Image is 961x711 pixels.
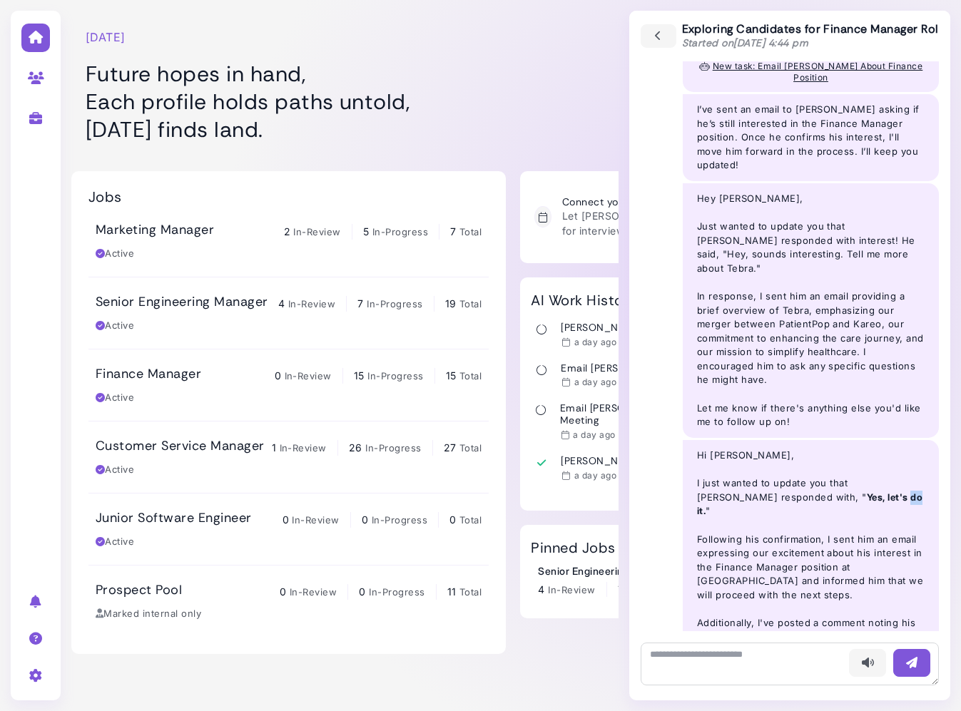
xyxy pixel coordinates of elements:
[96,222,214,238] h3: Marketing Manager
[362,513,368,526] span: 0
[531,539,615,556] h2: Pinned Jobs
[560,402,789,426] h3: Email [PERSON_NAME] About 'Short List' Meeting
[367,370,423,382] span: In-Progress
[288,298,335,310] span: In-Review
[275,369,281,382] span: 0
[447,585,457,598] span: 11
[292,514,339,526] span: In-Review
[697,401,925,429] p: Let me know if there's anything else you'd like me to follow up on!
[290,586,337,598] span: In-Review
[372,226,428,237] span: In-Progress
[562,196,785,208] h3: Connect your calendar
[278,297,285,310] span: 4
[293,226,340,237] span: In-Review
[272,441,276,454] span: 1
[349,441,362,454] span: 26
[697,61,925,83] button: New task: Email [PERSON_NAME] About Finance Position
[96,247,134,261] div: Active
[96,319,134,333] div: Active
[96,391,134,405] div: Active
[88,205,489,277] a: Marketing Manager 2 In-Review 5 In-Progress 7 Total Active
[280,585,286,598] span: 0
[561,455,728,467] h3: [PERSON_NAME] Interview Review
[280,442,327,454] span: In-Review
[283,513,289,526] span: 0
[697,220,925,275] p: Just wanted to update you that [PERSON_NAME] responded with interest! He said, "Hey, sounds inter...
[574,377,616,387] time: Sep 16, 2025
[531,292,636,309] h2: AI Work History
[96,583,182,598] h3: Prospect Pool
[86,29,126,46] time: [DATE]
[459,442,482,454] span: Total
[618,583,624,595] span: 7
[682,36,809,49] span: Started on
[365,442,421,454] span: In-Progress
[357,297,363,310] span: 7
[372,514,427,526] span: In-Progress
[697,616,925,658] p: Additionally, I've posted a comment noting his confirmation and advanced his candidacy as per you...
[538,563,800,598] a: Senior Engineering Manager 4 In-Review 7 In-Progress 0 Hired 19 Total
[574,337,616,347] time: Sep 16, 2025
[285,370,332,382] span: In-Review
[733,36,808,49] time: [DATE] 4:44 pm
[86,60,412,143] h1: Future hopes in hand, Each profile holds paths untold, [DATE] finds land.
[697,449,925,463] p: Hi [PERSON_NAME],
[697,533,925,603] p: Following his confirmation, I sent him an email expressing our excitement about his interest in t...
[459,370,482,382] span: Total
[367,298,422,310] span: In-Progress
[96,367,201,382] h3: Finance Manager
[450,225,456,237] span: 7
[459,514,482,526] span: Total
[538,563,800,578] div: Senior Engineering Manager
[459,586,482,598] span: Total
[538,583,544,595] span: 4
[96,463,134,477] div: Active
[562,208,785,238] p: Let [PERSON_NAME] know your availability for interviews.
[446,369,457,382] span: 15
[88,421,489,493] a: Customer Service Manager 1 In-Review 26 In-Progress 27 Total Active
[88,349,489,421] a: Finance Manager 0 In-Review 15 In-Progress 15 Total Active
[88,188,122,205] h2: Jobs
[557,496,788,520] h3: [PERSON_NAME]'s Customer Service Manager Evaluation
[354,369,365,382] span: 15
[713,61,923,83] span: New task: Email [PERSON_NAME] About Finance Position
[88,566,489,637] a: Prospect Pool 0 In-Review 0 In-Progress 11 Total Marked internal only
[88,493,489,565] a: Junior Software Engineer 0 In-Review 0 In-Progress 0 Total Active
[96,535,134,549] div: Active
[363,225,369,237] span: 5
[444,441,457,454] span: 27
[548,584,595,595] span: In-Review
[573,429,615,440] time: Sep 16, 2025
[459,226,482,237] span: Total
[697,476,925,518] p: I just wanted to update you that [PERSON_NAME] responded with, " "
[96,439,265,454] h3: Customer Service Manager
[96,511,252,526] h3: Junior Software Engineer
[561,322,761,334] h3: [PERSON_NAME] & [PERSON_NAME] Call
[459,298,482,310] span: Total
[96,295,268,310] h3: Senior Engineering Manager
[561,362,781,374] h3: Email [PERSON_NAME] for Short List Meeting
[697,192,925,206] p: Hey [PERSON_NAME],
[88,277,489,349] a: Senior Engineering Manager 4 In-Review 7 In-Progress 19 Total Active
[574,470,616,481] time: Sep 16, 2025
[527,189,810,245] a: Connect your calendar Let [PERSON_NAME] know your availability for interviews.
[284,225,290,237] span: 2
[96,607,201,621] div: Marked internal only
[445,297,457,310] span: 19
[697,103,925,173] p: I’ve sent an email to [PERSON_NAME] asking if he’s still interested in the Finance Manager positi...
[449,513,456,526] span: 0
[697,290,925,387] p: In response, I sent him an email providing a brief overview of Tebra, emphasizing our merger betw...
[682,22,946,50] div: Exploring Candidates for Finance Manager Role
[359,585,365,598] span: 0
[369,586,424,598] span: In-Progress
